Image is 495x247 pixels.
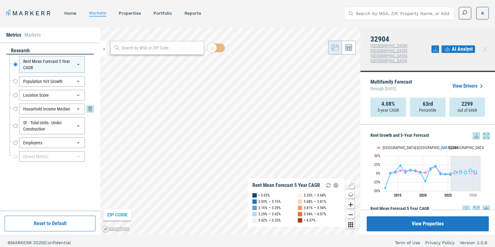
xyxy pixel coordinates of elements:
[370,140,484,202] svg: Interactive chart
[121,45,201,51] input: Search by MSA or ZIP Code
[381,101,395,107] strong: 4.08%
[6,9,52,18] a: MARKERR
[153,11,172,16] a: Portfolio
[442,145,459,150] button: Show 32904
[481,10,484,16] span: K
[33,240,44,245] span: 2025 |
[19,76,85,87] div: Population YoY Growth
[6,47,94,54] div: research
[102,225,130,233] a: Mapbox logo
[332,182,340,189] img: Settings
[457,107,477,113] p: out of 6468
[19,56,85,73] div: Rent Mean Forecast 5 Year CAGR
[184,11,201,16] a: reports
[304,205,326,211] div: 3.81% — 3.94%
[444,173,447,175] path: Friday, 28 Jun, 19:00, -1.93. 32904.
[460,239,487,246] a: Version 2.0.6
[325,182,332,189] img: Reload Legend
[347,201,354,208] button: Zoom in map button
[304,198,326,205] div: 3.68% — 3.81%
[376,171,380,176] text: 0%
[356,7,450,20] input: Search by MSA, ZIP, Property Name, or Address
[19,117,85,134] div: SF - Total Units - Under Construction
[24,31,41,39] li: Markets
[419,107,436,113] p: Percentile
[258,205,281,211] div: 3.16% — 3.29%
[103,209,131,220] div: ZIP CODE
[394,193,401,198] tspan: 2015
[389,172,392,175] path: Friday, 28 Jun, 19:00, -0.2. 32904.
[434,165,437,167] path: Tuesday, 28 Jun, 19:00, 21.56. 32904.
[419,172,422,174] path: Friday, 28 Jun, 19:00, 1.82. 32904.
[304,192,326,198] div: 3.55% — 3.68%
[374,162,380,167] text: 25%
[474,171,477,173] path: Friday, 28 Jun, 19:00, 3.67. 32904.
[424,180,427,183] path: Sunday, 28 Jun, 19:00, -22.24. 32904.
[119,11,141,16] a: properties
[424,172,427,174] path: Sunday, 28 Jun, 19:00, 1.92. Palm Bay-Melbourne-Titusville, FL.
[89,10,106,15] a: markets
[414,170,417,172] path: Thursday, 28 Jun, 19:00, 6.23. 32904.
[370,43,408,63] span: [GEOGRAPHIC_DATA]-[GEOGRAPHIC_DATA]-[GEOGRAPHIC_DATA], [GEOGRAPHIC_DATA]
[370,205,490,213] h5: Rent Mean Forecast 5 Year CAGR
[461,101,473,107] strong: 2299
[347,191,354,198] button: Change style map button
[459,171,462,173] path: Monday, 28 Jun, 19:00, 3.03. 32904.
[6,31,21,39] li: Metrics
[258,217,281,224] div: 3.42% — 3.55%
[347,181,354,188] button: Show/Hide Legend Map Button
[425,239,455,246] a: Privacy Policy
[464,172,467,174] path: Wednesday, 28 Jun, 19:00, 1.34. 32904.
[19,90,85,100] div: Location Score
[19,137,85,148] div: Employees
[374,154,380,158] text: 50%
[64,11,76,16] a: home
[449,173,452,176] path: Saturday, 28 Jun, 19:00, -4.09. 32904.
[258,192,270,198] div: < 3.03%
[395,239,420,246] a: Term of Use
[404,171,407,174] path: Tuesday, 28 Jun, 19:00, 2.08. 32904.
[258,198,281,205] div: 3.03% — 3.16%
[476,7,489,19] button: K
[5,216,95,231] button: Reset to Default
[258,211,281,217] div: 3.29% — 3.42%
[370,85,412,93] span: through [DATE]
[469,169,472,171] path: Thursday, 28 Jun, 19:00, 9.69. 32904.
[19,104,85,114] div: Household Income Median
[419,193,427,198] tspan: 2020
[19,151,85,162] div: (Select Metric)
[452,45,473,53] span: AI Analyst
[469,193,477,198] tspan: 2030
[304,217,316,224] div: > 4.07%
[370,140,490,202] div: Rent Growth and 5-Year Forecast. Highcharts interactive chart.
[370,80,412,93] p: Multifamily Forecast
[370,35,431,43] h4: 32904
[8,240,11,245] span: ©
[429,167,432,169] path: Monday, 28 Jun, 19:00, 14.73. 32904.
[441,45,475,53] button: AI Analyst
[347,211,354,219] button: Zoom out map button
[11,240,33,245] span: MARKERR
[378,107,399,113] p: 5-year CAGR
[44,240,71,245] span: Confidential
[454,169,477,174] g: 32904, line 4 of 4 with 5 data points.
[423,101,433,107] strong: 63rd
[439,173,442,176] path: Wednesday, 28 Jun, 19:00, -2.49. 32904.
[347,221,354,229] button: Other options map button
[394,170,397,173] path: Saturday, 28 Jun, 19:00, 5.5. 32904.
[376,145,436,150] button: Show Palm Bay-Melbourne-Titusville, FL
[452,82,485,90] a: View Drivers
[252,182,320,188] div: Rent Mean Forecast 5 Year CAGR
[409,168,412,171] path: Wednesday, 28 Jun, 19:00, 10.84. 32904.
[444,193,452,198] tspan: 2025
[373,180,380,184] text: -25%
[367,216,489,231] button: View Properties
[454,171,457,174] path: Sunday, 28 Jun, 19:00, 2.88. 32904.
[304,211,326,217] div: 3.94% — 4.07%
[100,28,360,234] canvas: Map
[384,187,387,189] path: Thursday, 28 Jun, 19:00, -41.75. 32904.
[370,132,490,140] h5: Rent Growth and 5-Year Forecast
[373,189,380,193] text: -50%
[399,164,402,167] path: Sunday, 28 Jun, 19:00, 22.61. 32904.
